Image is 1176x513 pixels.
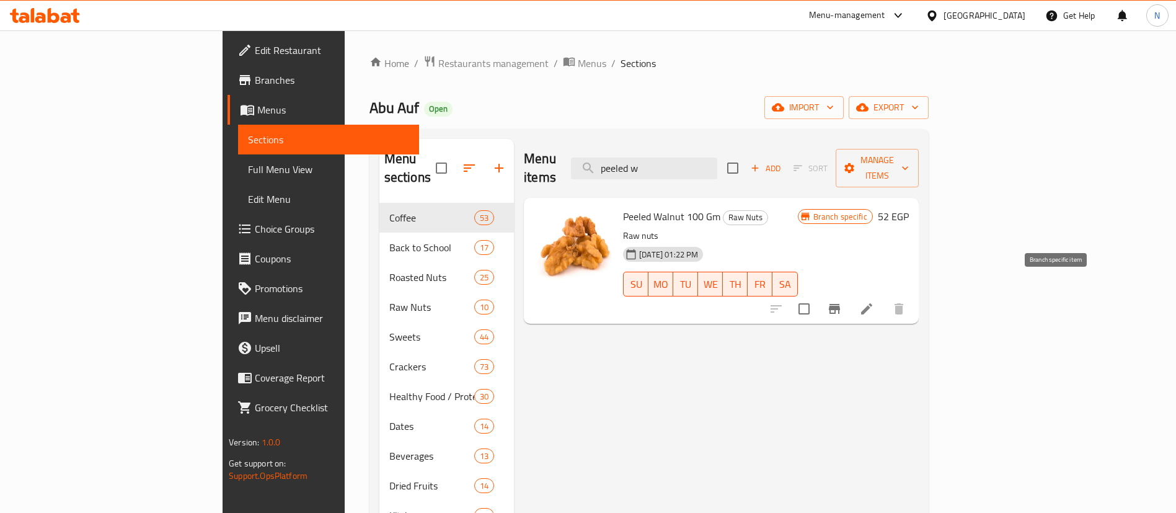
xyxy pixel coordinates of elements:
[474,359,494,374] div: items
[728,275,743,293] span: TH
[424,102,453,117] div: Open
[255,370,409,385] span: Coverage Report
[673,272,698,297] button: TU
[849,96,929,119] button: export
[475,480,493,492] span: 14
[228,393,419,422] a: Grocery Checklist
[859,301,874,316] a: Edit menu item
[777,275,792,293] span: SA
[389,389,474,404] span: Healthy Food / Protein Bars
[369,55,929,71] nav: breadcrumb
[944,9,1025,22] div: [GEOGRAPHIC_DATA]
[878,208,909,225] h6: 52 EGP
[255,400,409,415] span: Grocery Checklist
[248,192,409,207] span: Edit Menu
[379,203,515,233] div: Coffee53
[723,210,767,225] span: Raw Nuts
[389,478,474,493] span: Dried Fruits
[474,478,494,493] div: items
[229,468,307,484] a: Support.OpsPlatform
[653,275,668,293] span: MO
[578,56,606,71] span: Menus
[836,149,919,187] button: Manage items
[379,471,515,501] div: Dried Fruits14
[634,249,703,261] span: [DATE] 01:22 PM
[255,311,409,326] span: Menu disclaimer
[379,441,515,471] div: Beverages13
[749,161,782,176] span: Add
[379,352,515,381] div: Crackers73
[571,158,717,179] input: search
[474,389,494,404] div: items
[723,272,748,297] button: TH
[238,184,419,214] a: Edit Menu
[475,421,493,432] span: 14
[257,102,409,117] span: Menus
[554,56,558,71] li: /
[809,8,885,23] div: Menu-management
[791,296,817,322] span: Select to update
[820,294,849,324] button: Branch-specific-item
[623,272,648,297] button: SU
[379,292,515,322] div: Raw Nuts10
[228,333,419,363] a: Upsell
[228,363,419,393] a: Coverage Report
[474,210,494,225] div: items
[474,270,494,285] div: items
[389,448,474,463] span: Beverages
[623,228,797,244] p: Raw nuts
[379,381,515,411] div: Healthy Food / Protein Bars30
[389,359,474,374] span: Crackers
[229,434,259,450] span: Version:
[238,154,419,184] a: Full Menu View
[255,73,409,87] span: Branches
[228,35,419,65] a: Edit Restaurant
[389,300,474,314] span: Raw Nuts
[648,272,673,297] button: MO
[746,159,785,178] span: Add item
[884,294,914,324] button: delete
[484,153,514,183] button: Add section
[475,272,493,283] span: 25
[748,272,772,297] button: FR
[255,43,409,58] span: Edit Restaurant
[424,104,453,114] span: Open
[753,275,767,293] span: FR
[720,155,746,181] span: Select section
[248,162,409,177] span: Full Menu View
[255,221,409,236] span: Choice Groups
[1154,9,1160,22] span: N
[563,55,606,71] a: Menus
[228,274,419,303] a: Promotions
[678,275,693,293] span: TU
[438,56,549,71] span: Restaurants management
[229,455,286,471] span: Get support on:
[389,210,474,225] span: Coffee
[428,155,454,181] span: Select all sections
[474,329,494,344] div: items
[746,159,785,178] button: Add
[248,132,409,147] span: Sections
[379,233,515,262] div: Back to School17
[698,272,723,297] button: WE
[474,448,494,463] div: items
[255,251,409,266] span: Coupons
[228,95,419,125] a: Menus
[228,244,419,274] a: Coupons
[723,210,768,225] div: Raw Nuts
[475,301,493,313] span: 10
[772,272,797,297] button: SA
[474,419,494,434] div: items
[389,329,474,344] span: Sweets
[389,270,474,285] div: Roasted Nuts
[846,153,909,184] span: Manage items
[621,56,656,71] span: Sections
[808,211,872,223] span: Branch specific
[475,242,493,254] span: 17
